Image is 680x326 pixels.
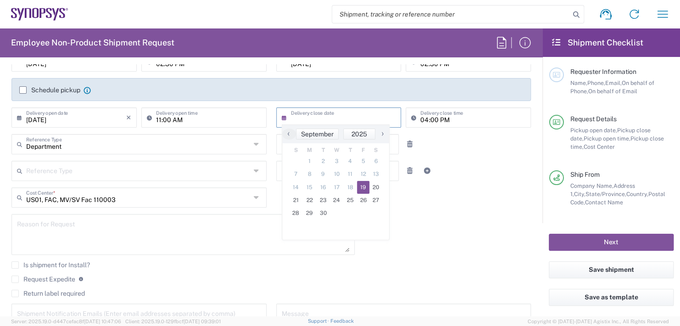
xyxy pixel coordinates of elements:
button: Save shipment [549,261,674,278]
button: Save as template [549,289,674,306]
h2: Shipment Checklist [551,37,643,48]
a: Feedback [330,318,354,324]
i: × [126,110,131,125]
span: 26 [357,194,370,207]
span: 8 [303,168,317,180]
span: 3 [330,155,344,168]
span: 10 [330,168,344,180]
span: 2 [316,155,330,168]
span: 19 [357,181,370,194]
span: Email, [605,79,622,86]
h2: Employee Non-Product Shipment Request [11,37,174,48]
span: Ship From [570,171,600,178]
span: Country, [626,191,648,197]
span: 16 [316,181,330,194]
span: Requester Information [570,68,636,75]
span: 20 [369,181,382,194]
button: › [375,129,389,140]
th: weekday [316,146,330,155]
span: 6 [369,155,382,168]
span: 23 [316,194,330,207]
span: September [301,130,334,138]
span: 27 [369,194,382,207]
th: weekday [369,146,382,155]
label: Is shipment for Install? [11,261,90,269]
button: September [296,129,339,140]
span: 9 [316,168,330,180]
th: weekday [303,146,317,155]
span: 12 [357,168,370,180]
span: 15 [303,181,317,194]
span: ‹ [282,128,295,139]
th: weekday [330,146,344,155]
span: State/Province, [585,191,626,197]
button: Next [549,234,674,251]
span: Name, [570,79,587,86]
label: Request Expedite [11,275,75,283]
span: 21 [289,194,303,207]
span: City, [574,191,585,197]
span: [DATE] 09:39:01 [184,319,221,324]
span: 11 [343,168,357,180]
span: 28 [289,207,303,219]
button: 2025 [343,129,375,140]
span: On behalf of Email [588,88,637,95]
bs-datepicker-navigation-view: ​ ​ ​ [282,129,389,140]
span: Pickup open time, [584,135,630,142]
th: weekday [357,146,370,155]
span: 29 [303,207,317,219]
a: Remove Reference [403,138,416,151]
span: 7 [289,168,303,180]
button: ‹ [282,129,296,140]
span: 25 [343,194,357,207]
span: [DATE] 10:47:06 [84,319,121,324]
span: Client: 2025.19.0-129fbcf [125,319,221,324]
a: Support [307,318,330,324]
span: 13 [369,168,382,180]
span: 18 [343,181,357,194]
span: Copyright © [DATE]-[DATE] Agistix Inc., All Rights Reserved [528,317,669,326]
span: Pickup open date, [570,127,617,134]
span: Company Name, [570,182,613,189]
span: 22 [303,194,317,207]
label: Schedule pickup [19,86,80,94]
span: Contact Name [585,199,623,206]
span: 4 [343,155,357,168]
span: 17 [330,181,344,194]
bs-datepicker-container: calendar [282,124,390,240]
span: 14 [289,181,303,194]
span: 24 [330,194,344,207]
th: weekday [343,146,357,155]
span: › [376,128,390,139]
span: 1 [303,155,317,168]
span: Phone, [587,79,605,86]
th: weekday [289,146,303,155]
span: Request Details [570,115,617,123]
span: Server: 2025.19.0-d447cefac8f [11,319,121,324]
a: Remove Reference [403,164,416,177]
span: Cost Center [584,143,615,150]
span: 5 [357,155,370,168]
a: Add Reference [421,164,434,177]
label: Return label required [11,290,85,297]
input: Shipment, tracking or reference number [332,6,570,23]
span: 2025 [351,130,367,138]
span: 30 [316,207,330,219]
